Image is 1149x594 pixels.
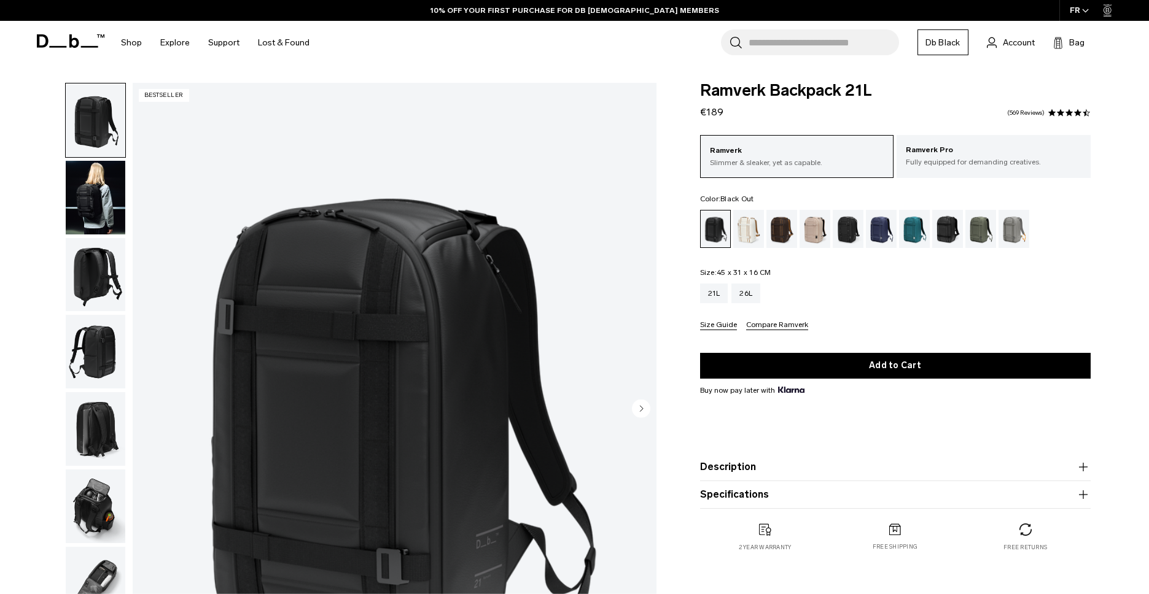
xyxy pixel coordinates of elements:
[700,385,804,396] span: Buy now pay later with
[906,144,1081,156] p: Ramverk Pro
[873,542,917,551] p: Free shipping
[746,321,808,330] button: Compare Ramverk
[731,283,760,303] a: 26L
[65,83,126,158] button: Ramverk Backpack 21L Black Out
[899,210,930,248] a: Midnight Teal
[1053,35,1085,50] button: Bag
[430,5,719,16] a: 10% OFF YOUR FIRST PURCHASE FOR DB [DEMOGRAPHIC_DATA] MEMBERS
[66,469,125,543] img: Ramverk Backpack 21L Black Out
[139,89,189,102] p: Bestseller
[700,487,1091,502] button: Specifications
[766,210,797,248] a: Espresso
[121,21,142,64] a: Shop
[1069,36,1085,49] span: Bag
[66,238,125,312] img: Ramverk Backpack 21L Black Out
[65,160,126,235] button: Ramverk Backpack 21L Black Out
[65,314,126,389] button: Ramverk Backpack 21L Black Out
[700,321,737,330] button: Size Guide
[65,469,126,544] button: Ramverk Backpack 21L Black Out
[66,392,125,466] img: Ramverk Backpack 21L Black Out
[987,35,1035,50] a: Account
[66,315,125,388] img: Ramverk Backpack 21L Black Out
[700,283,728,303] a: 21L
[897,135,1091,177] a: Ramverk Pro Fully equipped for demanding creatives.
[710,145,884,157] p: Ramverk
[778,387,804,393] img: {"height" => 20, "alt" => "Klarna"}
[160,21,190,64] a: Explore
[1003,543,1047,552] p: Free returns
[66,161,125,234] img: Ramverk Backpack 21L Black Out
[717,268,771,277] span: 45 x 31 x 16 CM
[800,210,830,248] a: Fogbow Beige
[700,195,754,202] legend: Color:
[932,210,963,248] a: Reflective Black
[700,83,1091,99] span: Ramverk Backpack 21L
[65,391,126,466] button: Ramverk Backpack 21L Black Out
[710,157,884,168] p: Slimmer & sleaker, yet as capable.
[700,460,1091,474] button: Description
[720,195,754,203] span: Black Out
[1007,110,1045,116] a: 569 reviews
[965,210,996,248] a: Moss Green
[739,543,792,552] p: 2 year warranty
[258,21,310,64] a: Lost & Found
[917,29,968,55] a: Db Black
[208,21,240,64] a: Support
[906,156,1081,168] p: Fully equipped for demanding creatives.
[999,210,1029,248] a: Sand Grey
[700,353,1091,379] button: Add to Cart
[700,210,731,248] a: Black Out
[65,237,126,312] button: Ramverk Backpack 21L Black Out
[700,269,771,276] legend: Size:
[112,21,319,64] nav: Main Navigation
[866,210,897,248] a: Blue Hour
[1003,36,1035,49] span: Account
[700,106,723,118] span: €189
[66,83,125,157] img: Ramverk Backpack 21L Black Out
[632,399,650,420] button: Next slide
[833,210,863,248] a: Charcoal Grey
[733,210,764,248] a: Oatmilk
